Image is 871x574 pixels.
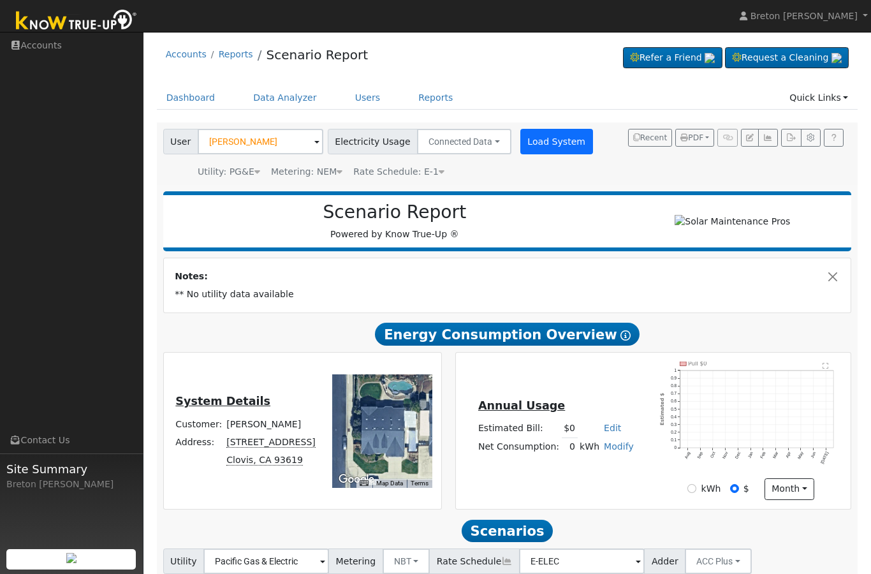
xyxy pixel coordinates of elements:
text: 0.7 [671,392,677,396]
div: Powered by Know True-Up ® [170,202,620,241]
span: PDF [680,133,703,142]
span: Adder [644,548,685,574]
a: Dashboard [157,86,225,110]
strong: Notes: [175,271,208,281]
span: Energy Consumption Overview [375,323,639,346]
text: 0.3 [671,422,677,427]
td: Address: [173,433,224,451]
text: [DATE] [820,451,830,465]
text: Mar [772,451,779,459]
input: kWh [687,484,696,493]
img: Solar Maintenance Pros [675,215,790,228]
span: Breton [PERSON_NAME] [750,11,858,21]
input: Select a User [198,129,323,154]
span: Rate Schedule [429,548,520,574]
h2: Scenario Report [176,202,613,223]
img: retrieve [66,553,77,563]
img: retrieve [705,53,715,63]
a: Reports [219,49,253,59]
a: Reports [409,86,462,110]
text: Jan [747,451,754,459]
input: $ [730,484,739,493]
input: Select a Utility [203,548,329,574]
a: Scenario Report [266,47,368,63]
label: $ [743,482,749,496]
text: Estimated $ [660,393,666,425]
button: Close [826,270,840,283]
text: 0.2 [671,430,677,434]
td: Estimated Bill: [476,420,561,438]
u: Annual Usage [478,399,565,412]
td: 0 [562,438,578,456]
text:  [823,362,829,369]
a: Terms (opens in new tab) [411,480,428,487]
input: Select a Rate Schedule [519,548,645,574]
text: Sep [696,451,704,460]
text: 0.6 [671,399,677,404]
td: ** No utility data available [173,286,842,304]
button: Multi-Series Graph [758,129,778,147]
a: Edit [604,423,621,433]
button: Settings [801,129,821,147]
button: Recent [628,129,673,147]
button: month [765,478,815,500]
td: Net Consumption: [476,438,561,456]
span: Scenarios [462,520,553,543]
button: Connected Data [417,129,511,154]
text: May [797,451,805,460]
span: Site Summary [6,460,136,478]
td: $0 [562,420,578,438]
text: 0.9 [671,376,677,381]
button: Export Interval Data [781,129,801,147]
a: Open this area in Google Maps (opens a new window) [335,471,377,488]
img: retrieve [831,53,842,63]
button: Keyboard shortcuts [360,479,369,488]
i: Show Help [620,330,631,341]
text: 1 [675,368,677,372]
text: 0.5 [671,407,677,411]
text: Jun [810,451,817,459]
label: kWh [701,482,721,496]
text: 0 [675,446,677,450]
a: Help Link [824,129,844,147]
span: User [163,129,198,154]
td: kWh [578,438,602,456]
u: System Details [175,395,270,408]
a: Data Analyzer [244,86,326,110]
span: Electricity Usage [328,129,418,154]
span: Utility [163,548,205,574]
text: Feb [759,451,766,459]
td: Customer: [173,415,224,433]
a: Refer a Friend [623,47,722,69]
button: PDF [675,129,714,147]
a: Users [346,86,390,110]
button: NBT [383,548,430,574]
text: Aug [684,451,692,460]
text: 0.4 [671,415,677,419]
a: Modify [604,441,634,452]
button: Load System [520,129,593,154]
div: Utility: PG&E [198,165,260,179]
a: Quick Links [780,86,858,110]
button: ACC Plus [685,548,752,574]
td: [PERSON_NAME] [224,415,318,433]
img: Google [335,471,377,488]
text: Nov [722,451,729,460]
div: Breton [PERSON_NAME] [6,478,136,491]
span: Metering [328,548,383,574]
text: Oct [710,451,717,459]
text: Dec [734,451,741,459]
a: Accounts [166,49,207,59]
div: Metering: NEM [271,165,342,179]
button: Map Data [376,479,403,488]
button: Edit User [741,129,759,147]
text: 0.1 [671,438,677,442]
a: Request a Cleaning [725,47,849,69]
text: Apr [785,451,792,459]
img: Know True-Up [10,7,143,36]
text: Pull $0 [689,361,707,367]
span: Alias: None [353,166,444,177]
text: 0.8 [671,384,677,388]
